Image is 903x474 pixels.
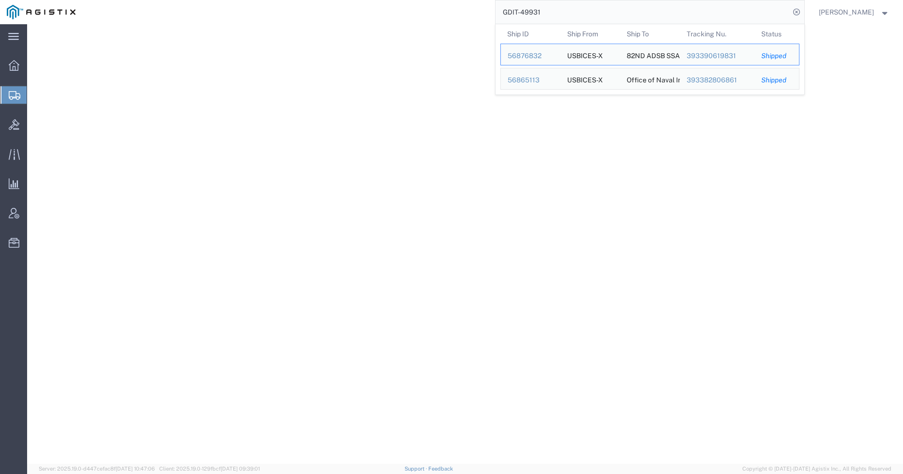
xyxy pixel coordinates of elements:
div: 56865113 [508,75,554,85]
div: 393382806861 [686,75,748,85]
img: logo [7,5,75,19]
th: Ship From [560,24,620,44]
button: [PERSON_NAME] [818,6,890,18]
div: USBICES-X [567,44,602,65]
span: Andrew Wacyra [819,7,874,17]
span: Client: 2025.19.0-129fbcf [159,466,260,472]
span: Copyright © [DATE]-[DATE] Agistix Inc., All Rights Reserved [742,465,891,473]
table: Search Results [500,24,804,95]
div: 393390619831 [686,51,748,61]
iframe: FS Legacy Container [27,24,903,464]
div: Shipped [761,75,792,85]
th: Status [754,24,799,44]
a: Support [405,466,429,472]
span: [DATE] 09:39:01 [221,466,260,472]
th: Ship To [620,24,680,44]
input: Search for shipment number, reference number [496,0,790,24]
a: Feedback [428,466,453,472]
th: Ship ID [500,24,560,44]
span: Server: 2025.19.0-d447cefac8f [39,466,155,472]
span: [DATE] 10:47:06 [116,466,155,472]
th: Tracking Nu. [679,24,754,44]
div: Shipped [761,51,792,61]
div: Office of Naval Intelligence [627,68,673,89]
div: 82ND ADSB SSA [627,44,673,65]
div: USBICES-X [567,68,602,89]
div: 56876832 [508,51,554,61]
